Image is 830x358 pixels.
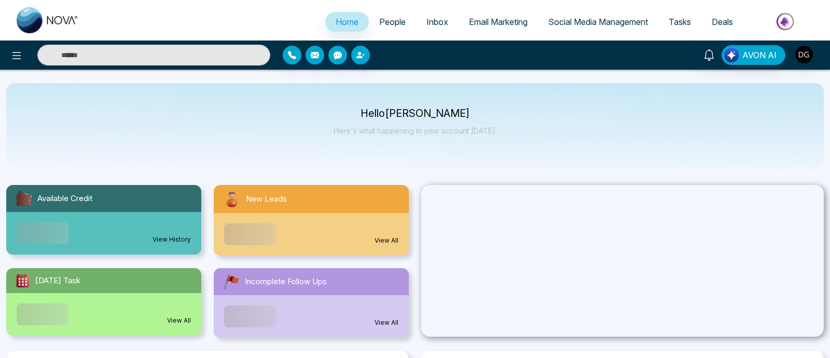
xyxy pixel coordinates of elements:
a: Email Marketing [459,12,538,32]
img: availableCredit.svg [15,189,33,208]
img: Nova CRM Logo [17,7,79,33]
a: Social Media Management [538,12,658,32]
a: Tasks [658,12,701,32]
a: View All [375,236,398,245]
span: Incomplete Follow Ups [245,276,327,288]
span: New Leads [246,193,287,205]
span: Social Media Management [548,17,648,27]
a: View History [153,235,191,244]
a: View All [375,318,398,327]
img: Market-place.gif [749,10,824,33]
span: Home [336,17,358,27]
p: Here's what happening in your account [DATE]. [334,126,497,135]
a: Home [325,12,369,32]
span: Tasks [669,17,691,27]
a: New LeadsView All [208,185,415,256]
img: Lead Flow [724,48,739,62]
span: Deals [712,17,733,27]
span: Email Marketing [469,17,528,27]
img: User Avatar [795,46,813,63]
span: Available Credit [37,193,92,205]
img: newLeads.svg [222,189,242,209]
a: View All [167,316,191,325]
a: People [369,12,416,32]
button: AVON AI [722,45,785,65]
a: Deals [701,12,743,32]
a: Incomplete Follow UpsView All [208,268,415,338]
span: [DATE] Task [35,275,80,287]
img: todayTask.svg [15,272,31,289]
a: Inbox [416,12,459,32]
img: followUps.svg [222,272,241,291]
p: Hello [PERSON_NAME] [334,109,497,118]
span: AVON AI [742,49,777,61]
span: People [379,17,406,27]
span: Inbox [426,17,448,27]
